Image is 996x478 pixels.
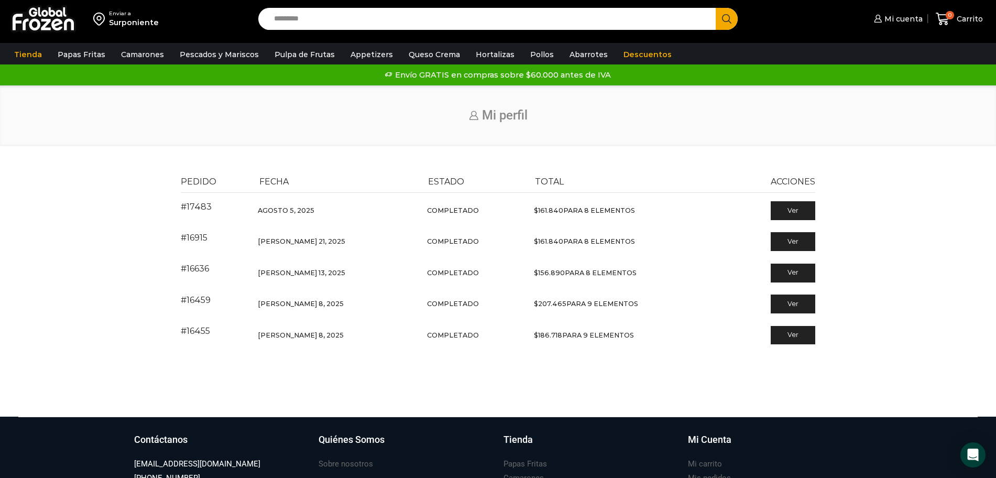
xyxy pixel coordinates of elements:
span: Estado [428,177,464,187]
time: Agosto 5, 2025 [258,207,314,214]
span: $ [534,237,538,245]
time: [PERSON_NAME] 13, 2025 [258,269,345,277]
a: Tienda [9,45,47,64]
a: Sobre nosotros [319,457,373,471]
td: para 8 elementos [529,257,727,288]
a: Mi Cuenta [688,433,862,457]
td: para 8 elementos [529,226,727,257]
a: Descuentos [618,45,677,64]
a: Ver [771,295,815,313]
span: 161.840 [534,207,563,214]
a: Abarrotes [564,45,613,64]
a: Ver [771,264,815,283]
span: $ [534,300,538,308]
a: Appetizers [345,45,398,64]
img: address-field-icon.svg [93,10,109,28]
a: Papas Fritas [52,45,111,64]
td: para 8 elementos [529,193,727,226]
a: Ver número del pedido 16636 [181,264,209,274]
span: $ [534,207,538,214]
a: Ver [771,201,815,220]
a: Ver número del pedido 16455 [181,326,210,336]
span: Total [535,177,564,187]
td: para 9 elementos [529,288,727,319]
span: $ [534,269,538,277]
span: 156.890 [534,269,565,277]
span: 207.465 [534,300,566,308]
h3: Quiénes Somos [319,433,385,447]
span: Carrito [954,14,983,24]
a: Contáctanos [134,433,309,457]
td: Completado [422,226,529,257]
td: Completado [422,257,529,288]
a: Camarones [116,45,169,64]
h3: Contáctanos [134,433,188,447]
a: Quiénes Somos [319,433,493,457]
h3: Papas Fritas [504,459,547,470]
a: Pulpa de Frutas [269,45,340,64]
span: 161.840 [534,237,563,245]
time: [PERSON_NAME] 8, 2025 [258,300,344,308]
a: [EMAIL_ADDRESS][DOMAIN_NAME] [134,457,260,471]
a: Mi carrito [688,457,722,471]
a: Pollos [525,45,559,64]
time: [PERSON_NAME] 8, 2025 [258,331,344,339]
td: Completado [422,193,529,226]
h3: Tienda [504,433,533,447]
span: 0 [946,11,954,19]
a: Ver número del pedido 16459 [181,295,211,305]
span: $ [534,331,538,339]
h3: Sobre nosotros [319,459,373,470]
a: Pescados y Mariscos [174,45,264,64]
td: para 9 elementos [529,320,727,351]
h3: [EMAIL_ADDRESS][DOMAIN_NAME] [134,459,260,470]
a: 0 Carrito [933,7,986,31]
td: Completado [422,288,529,319]
a: Ver número del pedido 17483 [181,202,212,212]
h3: Mi carrito [688,459,722,470]
time: [PERSON_NAME] 21, 2025 [258,237,345,245]
h3: Mi Cuenta [688,433,731,447]
div: Enviar a [109,10,159,17]
a: Hortalizas [470,45,520,64]
a: Ver [771,326,815,345]
span: Acciones [771,177,815,187]
div: Open Intercom Messenger [960,442,986,468]
span: Mi cuenta [882,14,923,24]
a: Queso Crema [403,45,465,64]
a: Papas Fritas [504,457,547,471]
div: Surponiente [109,17,159,28]
a: Ver número del pedido 16915 [181,233,207,243]
span: Pedido [181,177,216,187]
a: Tienda [504,433,678,457]
a: Mi cuenta [871,8,923,29]
span: Mi perfil [482,108,528,123]
button: Search button [716,8,738,30]
span: Fecha [259,177,289,187]
span: 186.718 [534,331,562,339]
a: Ver [771,232,815,251]
td: Completado [422,320,529,351]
